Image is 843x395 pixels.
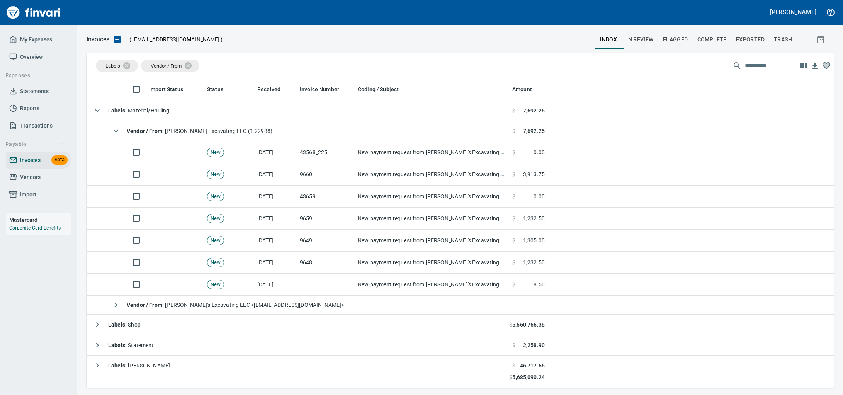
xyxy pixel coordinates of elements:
[297,141,355,163] td: 43568_225
[207,171,224,178] span: New
[207,259,224,266] span: New
[207,85,233,94] span: Status
[108,363,170,369] span: [PERSON_NAME]
[149,85,193,94] span: Import Status
[6,117,71,135] a: Transactions
[108,322,141,328] span: Shop
[127,302,165,308] strong: Vendor / From :
[512,362,515,369] span: $
[254,141,297,163] td: [DATE]
[20,172,41,182] span: Vendors
[5,140,64,149] span: Payable
[509,373,512,381] span: $
[6,100,71,117] a: Reports
[254,230,297,252] td: [DATE]
[663,35,688,44] span: Flagged
[20,190,36,199] span: Import
[20,52,43,62] span: Overview
[512,85,542,94] span: Amount
[20,155,41,165] span: Invoices
[127,128,165,134] strong: Vendor / From :
[512,373,545,381] span: 5,685,090.24
[520,362,545,369] span: 46,717.55
[125,36,223,43] p: ( )
[355,230,509,252] td: New payment request from [PERSON_NAME]'s Excavating LLC for 1305.00 - invoice 9649
[108,322,128,328] strong: Labels :
[6,169,71,186] a: Vendors
[6,152,71,169] a: InvoicesBeta
[300,85,349,94] span: Invoice Number
[207,85,223,94] span: Status
[257,85,291,94] span: Received
[5,3,63,22] img: Finvari
[297,208,355,230] td: 9659
[20,104,39,113] span: Reports
[207,281,224,288] span: New
[512,215,515,222] span: $
[534,148,545,156] span: 0.00
[523,107,545,114] span: 7,692.25
[141,60,199,72] div: Vendor / From
[20,121,53,131] span: Transactions
[626,35,654,44] span: In Review
[809,60,821,72] button: Download table
[297,163,355,186] td: 9660
[697,35,727,44] span: Complete
[6,83,71,100] a: Statements
[512,341,515,349] span: $
[523,237,545,244] span: 1,305.00
[207,237,224,244] span: New
[523,127,545,135] span: 7,692.25
[512,148,515,156] span: $
[108,363,128,369] strong: Labels :
[127,302,344,308] span: [PERSON_NAME]'s Excavating LLC <[EMAIL_ADDRESS][DOMAIN_NAME]>
[768,6,818,18] button: [PERSON_NAME]
[20,87,49,96] span: Statements
[358,85,409,94] span: Coding / Subject
[355,141,509,163] td: New payment request from [PERSON_NAME]'s Excavating LLC for 3913.75 - invoice 9660
[300,85,339,94] span: Invoice Number
[523,170,545,178] span: 3,913.75
[108,342,154,348] span: Statement
[297,230,355,252] td: 9649
[512,321,545,329] span: 5,560,766.38
[600,35,617,44] span: inbox
[207,215,224,222] span: New
[512,85,532,94] span: Amount
[509,321,512,329] span: $
[254,163,297,186] td: [DATE]
[254,186,297,208] td: [DATE]
[355,252,509,274] td: New payment request from [PERSON_NAME]'s Excavating LLC for 1232.50 - invoice 9648
[355,208,509,230] td: New payment request from [PERSON_NAME]'s Excavating LLC for 1232.50 - invoice 9659
[96,60,138,72] div: Labels
[87,35,109,44] nav: breadcrumb
[512,192,515,200] span: $
[523,215,545,222] span: 1,232.50
[257,85,280,94] span: Received
[149,85,183,94] span: Import Status
[736,35,765,44] span: Exported
[6,48,71,66] a: Overview
[534,192,545,200] span: 0.00
[108,342,128,348] strong: Labels :
[534,281,545,288] span: 8.50
[512,259,515,266] span: $
[2,68,67,83] button: Expenses
[131,36,220,43] span: [EMAIL_ADDRESS][DOMAIN_NAME]
[108,107,128,114] strong: Labels :
[355,163,509,186] td: New payment request from [PERSON_NAME]'s Excavating LLC for 3913.75 - invoice 9660
[151,63,182,69] span: Vendor / From
[20,35,52,44] span: My Expenses
[523,341,545,349] span: 2,258.90
[797,60,809,72] button: Choose columns to display
[512,281,515,288] span: $
[358,85,399,94] span: Coding / Subject
[512,127,515,135] span: $
[774,35,792,44] span: trash
[254,252,297,274] td: [DATE]
[512,107,515,114] span: $
[207,193,224,200] span: New
[254,208,297,230] td: [DATE]
[109,35,125,44] button: Upload an Invoice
